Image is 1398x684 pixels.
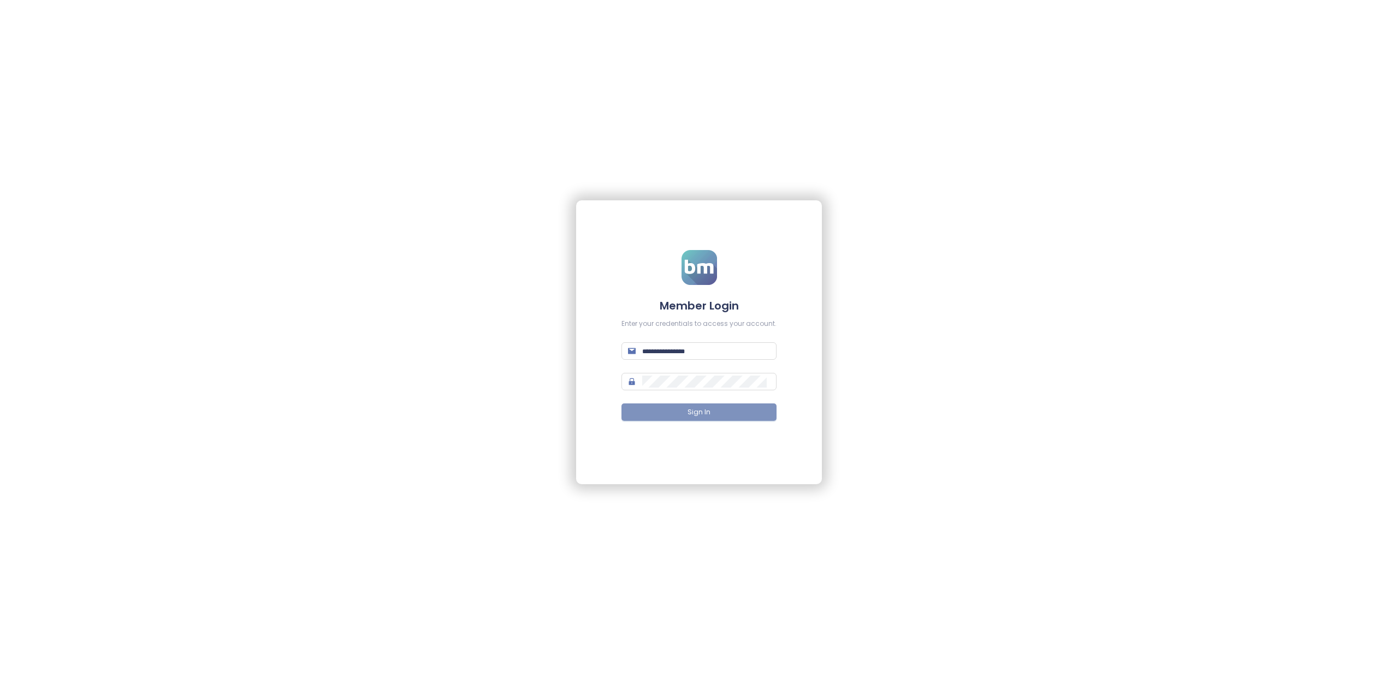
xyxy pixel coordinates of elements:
[628,347,636,355] span: mail
[628,378,636,385] span: lock
[621,298,777,313] h4: Member Login
[621,319,777,329] div: Enter your credentials to access your account.
[621,403,777,421] button: Sign In
[688,407,710,418] span: Sign In
[682,250,717,285] img: logo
